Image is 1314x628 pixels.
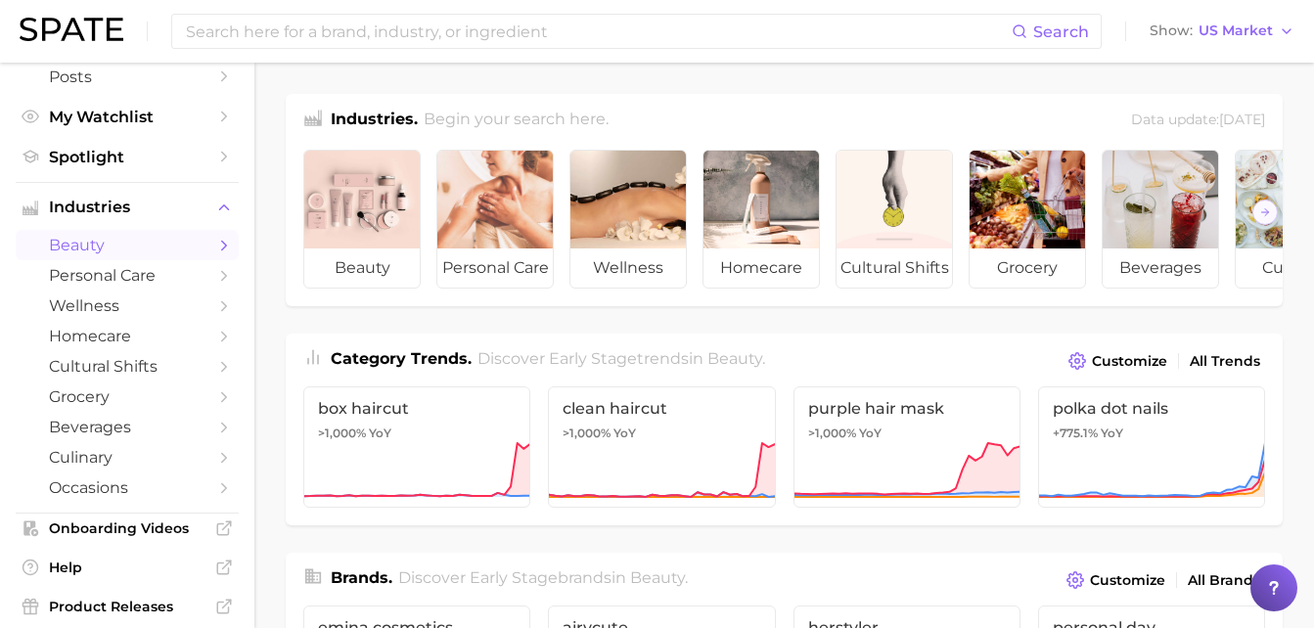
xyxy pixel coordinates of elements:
[613,426,636,441] span: YoY
[49,418,205,436] span: beverages
[424,108,609,134] h2: Begin your search here.
[49,266,205,285] span: personal care
[836,150,953,289] a: cultural shifts
[837,248,952,288] span: cultural shifts
[16,321,239,351] a: homecare
[1190,353,1260,370] span: All Trends
[703,248,819,288] span: homecare
[49,387,205,406] span: grocery
[303,150,421,289] a: beauty
[569,150,687,289] a: wellness
[331,108,418,134] h1: Industries.
[1145,19,1299,44] button: ShowUS Market
[808,426,856,440] span: >1,000%
[570,248,686,288] span: wellness
[303,386,530,508] a: box haircut>1,000% YoY
[1033,22,1089,41] span: Search
[859,426,882,441] span: YoY
[49,199,205,216] span: Industries
[49,357,205,376] span: cultural shifts
[548,386,775,508] a: clean haircut>1,000% YoY
[1252,200,1278,225] button: Scroll Right
[1062,566,1170,594] button: Customize
[630,568,685,587] span: beauty
[16,553,239,582] a: Help
[1092,353,1167,370] span: Customize
[398,568,688,587] span: Discover Early Stage brands in .
[1150,25,1193,36] span: Show
[184,15,1012,48] input: Search here for a brand, industry, or ingredient
[1102,150,1219,289] a: beverages
[20,18,123,41] img: SPATE
[16,592,239,621] a: Product Releases
[16,230,239,260] a: beauty
[304,248,420,288] span: beauty
[1188,572,1260,589] span: All Brands
[331,349,472,368] span: Category Trends .
[563,399,760,418] span: clean haircut
[1090,572,1165,589] span: Customize
[702,150,820,289] a: homecare
[318,426,366,440] span: >1,000%
[970,248,1085,288] span: grocery
[16,142,239,172] a: Spotlight
[563,426,611,440] span: >1,000%
[1131,108,1265,134] div: Data update: [DATE]
[369,426,391,441] span: YoY
[1053,399,1250,418] span: polka dot nails
[49,519,205,537] span: Onboarding Videos
[49,448,205,467] span: culinary
[16,291,239,321] a: wellness
[16,102,239,132] a: My Watchlist
[1101,426,1123,441] span: YoY
[436,150,554,289] a: personal care
[16,412,239,442] a: beverages
[1064,347,1172,375] button: Customize
[969,150,1086,289] a: grocery
[707,349,762,368] span: beauty
[16,442,239,472] a: culinary
[1053,426,1098,440] span: +775.1%
[1183,567,1265,594] a: All Brands
[49,559,205,576] span: Help
[1038,386,1265,508] a: polka dot nails+775.1% YoY
[16,472,239,503] a: occasions
[49,148,205,166] span: Spotlight
[16,514,239,543] a: Onboarding Videos
[49,478,205,497] span: occasions
[16,351,239,381] a: cultural shifts
[49,236,205,254] span: beauty
[318,399,516,418] span: box haircut
[793,386,1020,508] a: purple hair mask>1,000% YoY
[1103,248,1218,288] span: beverages
[331,568,392,587] span: Brands .
[16,193,239,222] button: Industries
[437,248,553,288] span: personal care
[477,349,765,368] span: Discover Early Stage trends in .
[49,67,205,86] span: Posts
[16,62,239,92] a: Posts
[16,381,239,412] a: grocery
[1185,348,1265,375] a: All Trends
[1199,25,1273,36] span: US Market
[49,296,205,315] span: wellness
[49,327,205,345] span: homecare
[16,260,239,291] a: personal care
[49,598,205,615] span: Product Releases
[808,399,1006,418] span: purple hair mask
[49,108,205,126] span: My Watchlist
